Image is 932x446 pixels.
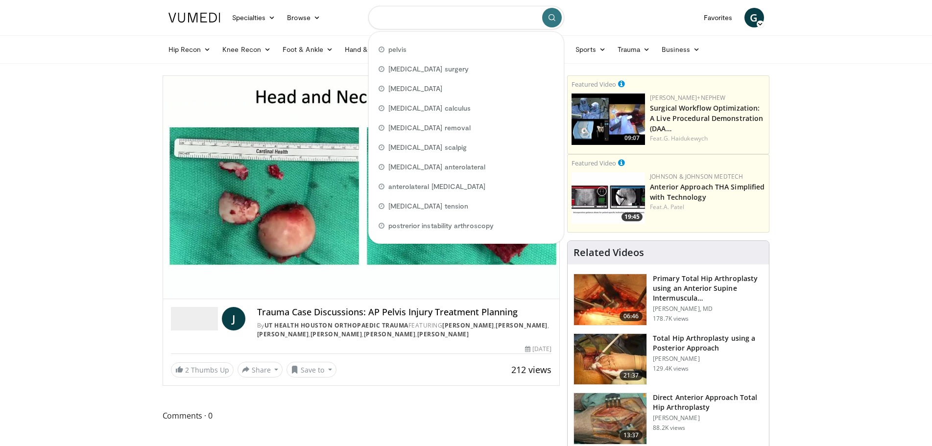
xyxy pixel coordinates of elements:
[650,94,725,102] a: [PERSON_NAME]+Nephew
[388,84,443,94] span: [MEDICAL_DATA]
[388,142,467,152] span: [MEDICAL_DATA] scalpig
[171,307,218,330] img: UT Health Houston Orthopaedic Trauma
[222,307,245,330] a: J
[612,40,656,59] a: Trauma
[238,362,283,377] button: Share
[226,8,282,27] a: Specialties
[281,8,326,27] a: Browse
[388,162,486,172] span: [MEDICAL_DATA] anterolateral
[572,94,645,145] img: bcfc90b5-8c69-4b20-afee-af4c0acaf118.150x105_q85_crop-smart_upscale.jpg
[650,103,763,133] a: Surgical Workflow Optimization: A Live Procedural Demonstration (DAA…
[574,393,646,444] img: 294118_0000_1.png.150x105_q85_crop-smart_upscale.jpg
[287,362,336,377] button: Save to
[574,333,763,385] a: 21:37 Total Hip Arthroplasty using a Posterior Approach [PERSON_NAME] 129.4K views
[525,345,551,353] div: [DATE]
[656,40,706,59] a: Business
[388,221,494,231] span: postrerior instability arthroscopy
[511,364,551,376] span: 212 views
[653,365,689,373] p: 129.4K views
[496,321,548,329] a: [PERSON_NAME]
[364,330,416,338] a: [PERSON_NAME]
[620,371,643,380] span: 21:37
[257,330,309,338] a: [PERSON_NAME]
[620,311,643,321] span: 06:46
[653,393,763,412] h3: Direct Anterior Approach Total Hip Arthroplasty
[572,80,616,89] small: Featured Video
[388,103,471,113] span: [MEDICAL_DATA] calculus
[744,8,764,27] a: G
[650,182,765,202] a: Anterior Approach THA Simplified with Technology
[653,355,763,363] p: [PERSON_NAME]
[163,40,217,59] a: Hip Recon
[650,172,743,181] a: Johnson & Johnson MedTech
[216,40,277,59] a: Knee Recon
[572,94,645,145] a: 09:07
[620,430,643,440] span: 13:37
[574,247,644,258] h4: Related Videos
[574,393,763,445] a: 13:37 Direct Anterior Approach Total Hip Arthroplasty [PERSON_NAME] 88.2K views
[621,134,643,142] span: 09:07
[388,45,406,54] span: pelvis
[653,305,763,313] p: [PERSON_NAME], MD
[368,6,564,29] input: Search topics, interventions
[572,159,616,167] small: Featured Video
[264,321,408,329] a: UT Health Houston Orthopaedic Trauma
[388,64,469,74] span: [MEDICAL_DATA] surgery
[388,182,486,191] span: anterolateral [MEDICAL_DATA]
[574,274,646,325] img: 263423_3.png.150x105_q85_crop-smart_upscale.jpg
[163,76,560,299] video-js: Video Player
[442,321,494,329] a: [PERSON_NAME]
[417,330,469,338] a: [PERSON_NAME]
[664,203,685,211] a: A. Patel
[664,134,708,142] a: G. Haidukewych
[653,315,689,323] p: 178.7K views
[257,321,552,339] div: By FEATURING , , , , ,
[653,414,763,422] p: [PERSON_NAME]
[574,334,646,385] img: 286987_0000_1.png.150x105_q85_crop-smart_upscale.jpg
[277,40,339,59] a: Foot & Ankle
[168,13,220,23] img: VuMedi Logo
[311,330,362,338] a: [PERSON_NAME]
[653,333,763,353] h3: Total Hip Arthroplasty using a Posterior Approach
[572,172,645,224] a: 19:45
[621,212,643,221] span: 19:45
[388,123,471,133] span: [MEDICAL_DATA] removal
[653,424,685,432] p: 88.2K views
[572,172,645,224] img: 06bb1c17-1231-4454-8f12-6191b0b3b81a.150x105_q85_crop-smart_upscale.jpg
[185,365,189,375] span: 2
[339,40,402,59] a: Hand & Wrist
[574,274,763,326] a: 06:46 Primary Total Hip Arthroplasty using an Anterior Supine Intermuscula… [PERSON_NAME], MD 178...
[698,8,739,27] a: Favorites
[650,203,765,211] div: Feat.
[163,409,560,422] span: Comments 0
[257,307,552,318] h4: Trauma Case Discussions: AP Pelvis Injury Treatment Planning
[171,362,234,377] a: 2 Thumbs Up
[650,134,765,143] div: Feat.
[653,274,763,303] h3: Primary Total Hip Arthroplasty using an Anterior Supine Intermuscula…
[388,201,469,211] span: [MEDICAL_DATA] tension
[570,40,612,59] a: Sports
